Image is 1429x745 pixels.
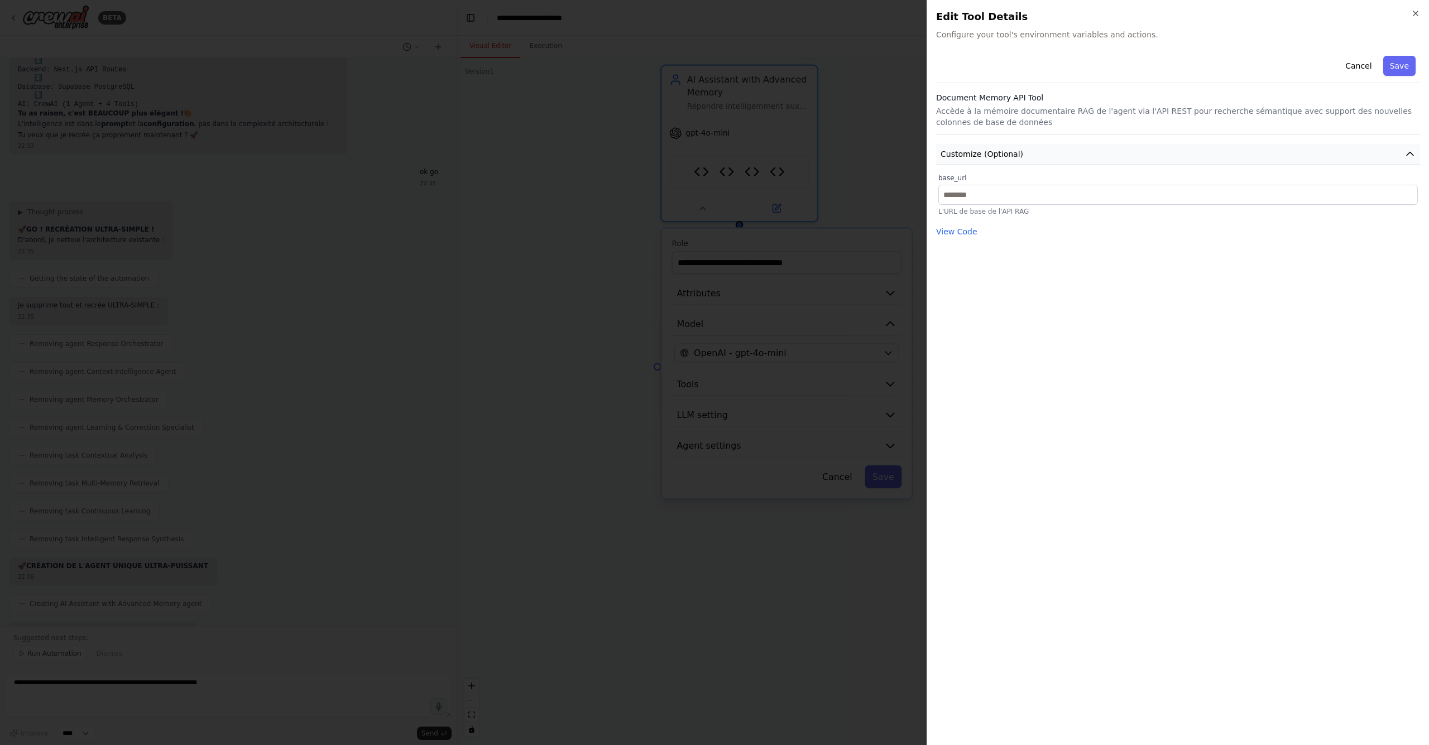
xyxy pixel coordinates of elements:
[1339,56,1378,76] button: Cancel
[1383,56,1416,76] button: Save
[936,144,1420,165] button: Customize (Optional)
[936,92,1420,103] h3: Document Memory API Tool
[941,148,1023,160] span: Customize (Optional)
[936,226,977,237] button: View Code
[936,9,1420,25] h2: Edit Tool Details
[936,105,1420,128] p: Accède à la mémoire documentaire RAG de l'agent via l'API REST pour recherche sémantique avec sup...
[938,207,1418,216] p: L'URL de base de l'API RAG
[938,174,1418,182] label: base_url
[936,29,1420,40] span: Configure your tool's environment variables and actions.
